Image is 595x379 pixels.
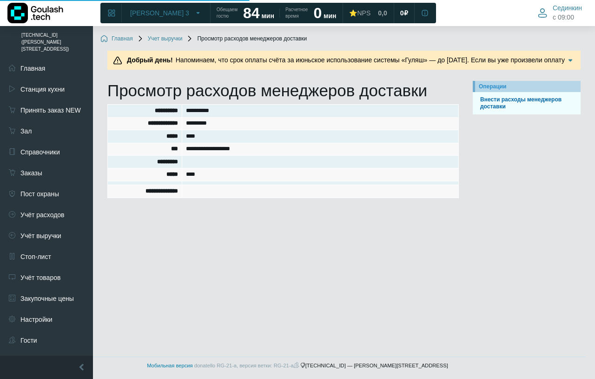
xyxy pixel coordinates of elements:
img: Подробнее [566,56,575,65]
span: 0 [400,9,404,17]
button: [PERSON_NAME] 3 [125,6,207,20]
span: мин [262,12,274,20]
div: Операции [479,82,577,91]
strong: 84 [243,5,260,21]
span: 0,0 [378,9,387,17]
b: Добрый день! [127,56,173,64]
a: Внести расходы менеджеров доставки [476,95,577,111]
span: Обещаем гостю [217,7,238,20]
a: Учет выручки [137,35,183,43]
a: 0 ₽ [395,5,414,21]
a: Главная [100,35,133,43]
button: Сединкин c 09:00 [532,2,588,24]
img: Логотип компании Goulash.tech [7,3,63,23]
img: Предупреждение [113,56,122,65]
span: donatello RG-21-a, версия ветки: RG-21-a [194,363,300,368]
span: NPS [357,9,370,17]
span: мин [324,12,336,20]
span: [PERSON_NAME] 3 [130,9,189,17]
a: ⭐NPS 0,0 [344,5,392,21]
a: Обещаем гостю 84 мин Расчетное время 0 мин [211,5,342,21]
footer: [TECHNICAL_ID] — [PERSON_NAME][STREET_ADDRESS] [9,357,586,374]
h1: Просмотр расходов менеджеров доставки [107,81,459,100]
span: Сединкин [553,4,582,12]
span: ₽ [404,9,408,17]
span: Напоминаем, что срок оплаты счёта за июньское использование системы «Гуляш» — до [DATE]. Если вы ... [124,56,565,83]
strong: 0 [313,5,322,21]
span: Просмотр расходов менеджеров доставки [186,35,307,43]
span: c 09:00 [553,13,574,22]
div: ⭐ [349,9,370,17]
span: Расчетное время [285,7,308,20]
a: Мобильная версия [147,363,192,368]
